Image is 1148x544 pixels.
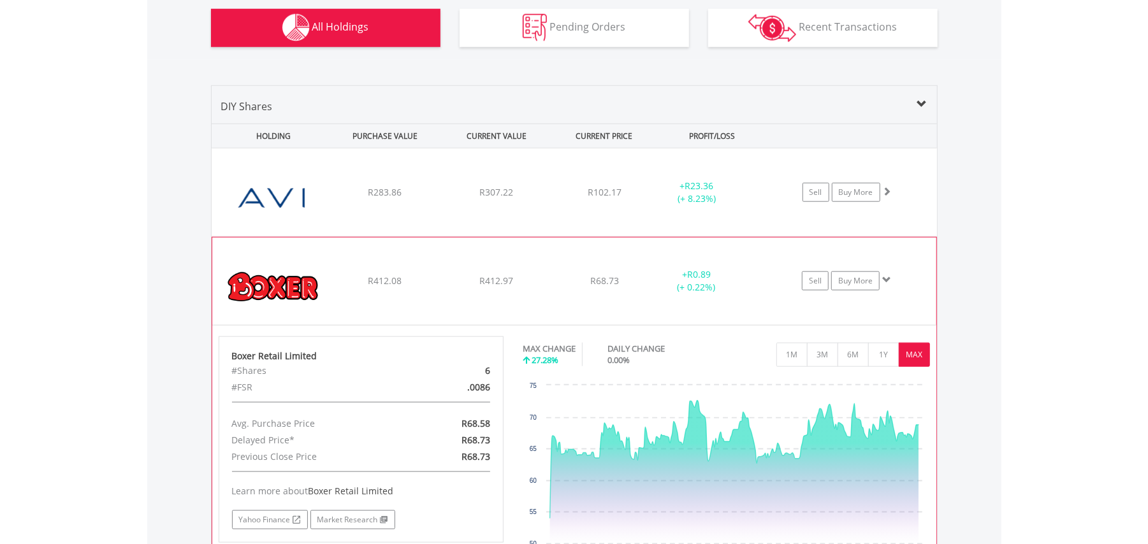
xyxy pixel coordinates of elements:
div: #FSR [222,379,407,396]
button: MAX [899,343,930,367]
text: 55 [530,508,537,515]
span: R102.17 [588,186,621,198]
span: R68.73 [461,450,490,462]
a: Market Research [310,510,395,529]
div: PURCHASE VALUE [331,124,440,148]
div: Boxer Retail Limited [232,350,491,362]
button: 1Y [868,343,899,367]
div: Avg. Purchase Price [222,415,407,432]
div: PROFIT/LOSS [658,124,767,148]
a: Yahoo Finance [232,510,308,529]
text: 75 [530,382,537,389]
text: 70 [530,414,537,421]
img: EQU.ZA.AVI.png [218,164,328,233]
img: transactions-zar-wht.png [748,14,796,42]
div: CURRENT VALUE [442,124,551,148]
span: R68.73 [590,275,619,287]
button: Recent Transactions [708,9,938,47]
div: DAILY CHANGE [607,343,709,355]
span: R68.58 [461,417,490,429]
a: Buy More [832,183,880,202]
div: Learn more about [232,485,491,497]
span: 27.28% [532,354,558,366]
span: R412.08 [368,275,402,287]
span: R68.73 [461,434,490,446]
div: + (+ 8.23%) [649,180,745,205]
span: DIY Shares [221,99,273,113]
button: 1M [776,343,808,367]
button: 3M [807,343,838,367]
div: CURRENT PRICE [553,124,655,148]
div: #Shares [222,362,407,379]
button: All Holdings [211,9,440,47]
span: R412.97 [479,275,513,287]
div: 6 [407,362,500,379]
span: R23.36 [685,180,713,192]
div: + (+ 0.22%) [648,268,744,294]
div: MAX CHANGE [523,343,576,355]
img: holdings-wht.png [282,14,310,41]
text: 65 [530,445,537,452]
span: Recent Transactions [799,20,897,34]
button: 6M [838,343,869,367]
span: Boxer Retail Limited [309,485,394,497]
div: Previous Close Price [222,448,407,465]
span: R0.89 [687,268,711,280]
div: Delayed Price* [222,432,407,448]
a: Buy More [831,271,880,290]
img: pending_instructions-wht.png [523,14,547,41]
span: Pending Orders [549,20,625,34]
span: R307.22 [479,186,513,198]
div: .0086 [407,379,500,396]
span: R283.86 [368,186,402,198]
img: EQU.ZA.BOX.png [219,254,328,321]
button: Pending Orders [460,9,689,47]
span: 0.00% [607,354,630,366]
a: Sell [803,183,829,202]
span: All Holdings [312,20,369,34]
a: Sell [802,271,829,290]
div: HOLDING [212,124,328,148]
text: 60 [530,477,537,484]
